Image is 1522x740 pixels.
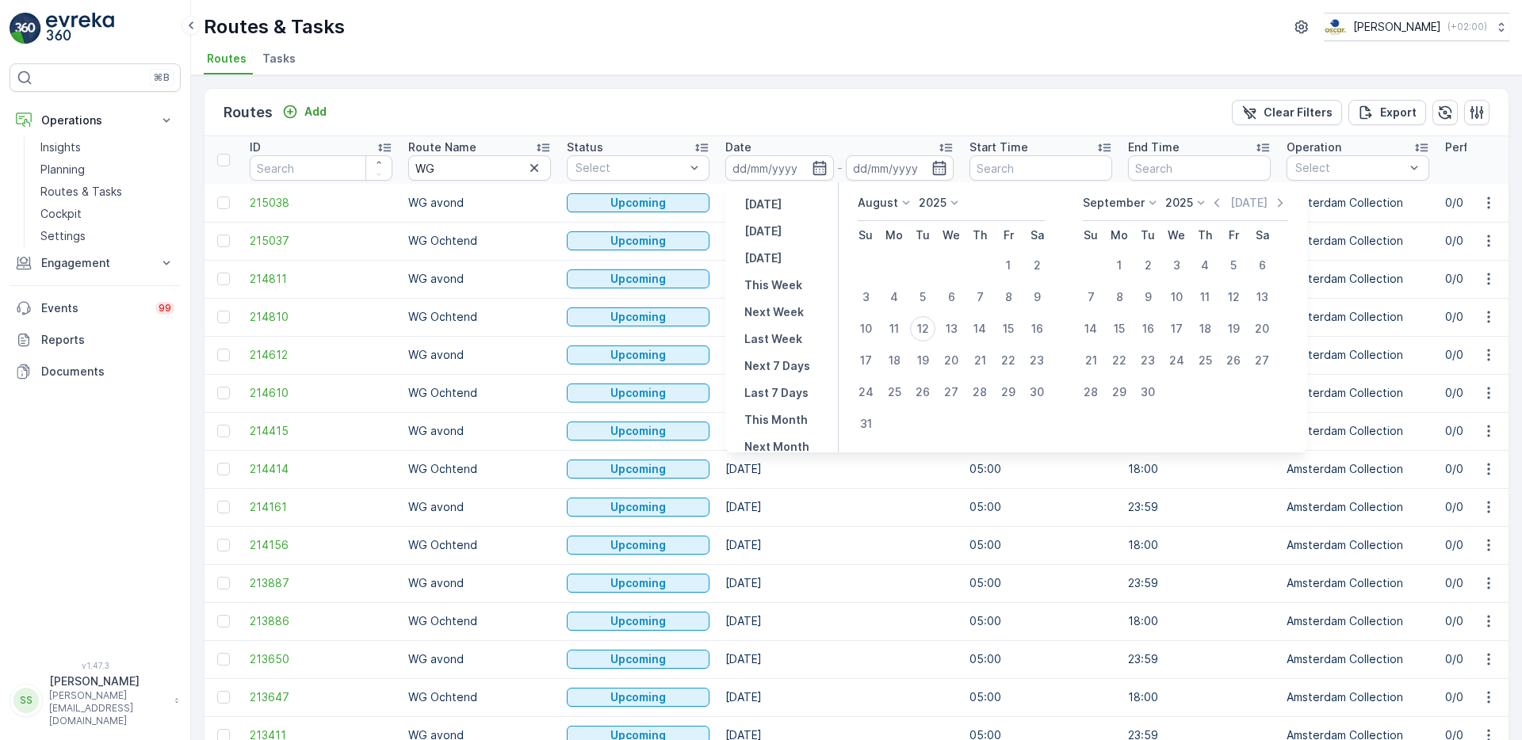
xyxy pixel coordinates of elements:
[744,358,810,374] p: Next 7 Days
[1192,316,1218,341] div: 18
[610,347,666,363] p: Upcoming
[853,411,878,437] div: 31
[1128,139,1180,155] p: End Time
[34,203,181,225] a: Cockpit
[725,155,834,181] input: dd/mm/yyyy
[1164,284,1189,310] div: 10
[1024,380,1050,405] div: 30
[567,231,709,250] button: Upcoming
[13,688,39,713] div: SS
[41,332,174,348] p: Reports
[1279,640,1437,678] td: Amsterdam Collection
[1279,222,1437,260] td: Amsterdam Collection
[1249,348,1275,373] div: 27
[567,269,709,288] button: Upcoming
[738,357,816,376] button: Next 7 Days
[1164,316,1189,341] div: 17
[250,233,392,249] span: 215037
[910,380,935,405] div: 26
[250,385,392,401] a: 214610
[962,526,1120,564] td: 05:00
[610,423,666,439] p: Upcoming
[1279,412,1437,450] td: Amsterdam Collection
[400,678,559,716] td: WG Ochtend
[738,222,788,241] button: Today
[744,412,808,428] p: This Month
[1105,221,1134,250] th: Monday
[1279,450,1437,488] td: Amsterdam Collection
[967,316,992,341] div: 14
[250,461,392,477] a: 214414
[1120,602,1279,640] td: 18:00
[1120,564,1279,602] td: 23:59
[837,158,843,177] p: -
[996,348,1021,373] div: 22
[610,195,666,211] p: Upcoming
[853,380,878,405] div: 24
[717,564,962,602] td: [DATE]
[1076,221,1105,250] th: Sunday
[400,564,559,602] td: WG avond
[250,271,392,287] a: 214811
[1164,348,1189,373] div: 24
[217,463,230,475] div: Toggle Row Selected
[1279,526,1437,564] td: Amsterdam Collection
[1230,195,1268,211] p: [DATE]
[250,575,392,591] a: 213887
[610,499,666,515] p: Upcoming
[10,247,181,279] button: Engagement
[250,155,392,181] input: Search
[962,602,1120,640] td: 05:00
[610,385,666,401] p: Upcoming
[400,640,559,678] td: WG avond
[567,345,709,364] button: Upcoming
[1078,316,1103,341] div: 14
[717,412,962,450] td: [DATE]
[846,155,954,181] input: dd/mm/yyyy
[939,348,964,373] div: 20
[881,316,907,341] div: 11
[919,195,946,211] p: 2025
[610,271,666,287] p: Upcoming
[610,575,666,591] p: Upcoming
[744,196,782,212] p: [DATE]
[10,356,181,387] a: Documents
[738,195,788,214] button: Yesterday
[1078,348,1103,373] div: 21
[400,412,559,450] td: WG avond
[400,336,559,374] td: WG avond
[576,160,685,176] p: Select
[610,689,666,705] p: Upcoming
[46,13,114,44] img: logo_light-DOdMpM7g.png
[217,501,230,513] div: Toggle Row Selected
[744,304,804,320] p: Next Week
[250,423,392,439] span: 214415
[996,284,1021,310] div: 8
[738,303,810,322] button: Next Week
[276,102,333,121] button: Add
[738,276,809,295] button: This Week
[962,488,1120,526] td: 05:00
[217,387,230,399] div: Toggle Row Selected
[250,613,392,629] span: 213886
[994,221,1023,250] th: Friday
[154,71,170,84] p: ⌘B
[40,139,81,155] p: Insights
[858,195,898,211] p: August
[1107,348,1132,373] div: 22
[1120,488,1279,526] td: 23:59
[969,155,1112,181] input: Search
[744,250,782,266] p: [DATE]
[1135,380,1161,405] div: 30
[717,678,962,716] td: [DATE]
[1135,316,1161,341] div: 16
[1324,18,1347,36] img: basis-logo_rgb2x.png
[967,380,992,405] div: 28
[1248,221,1276,250] th: Saturday
[725,139,751,155] p: Date
[10,324,181,356] a: Reports
[1219,221,1248,250] th: Friday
